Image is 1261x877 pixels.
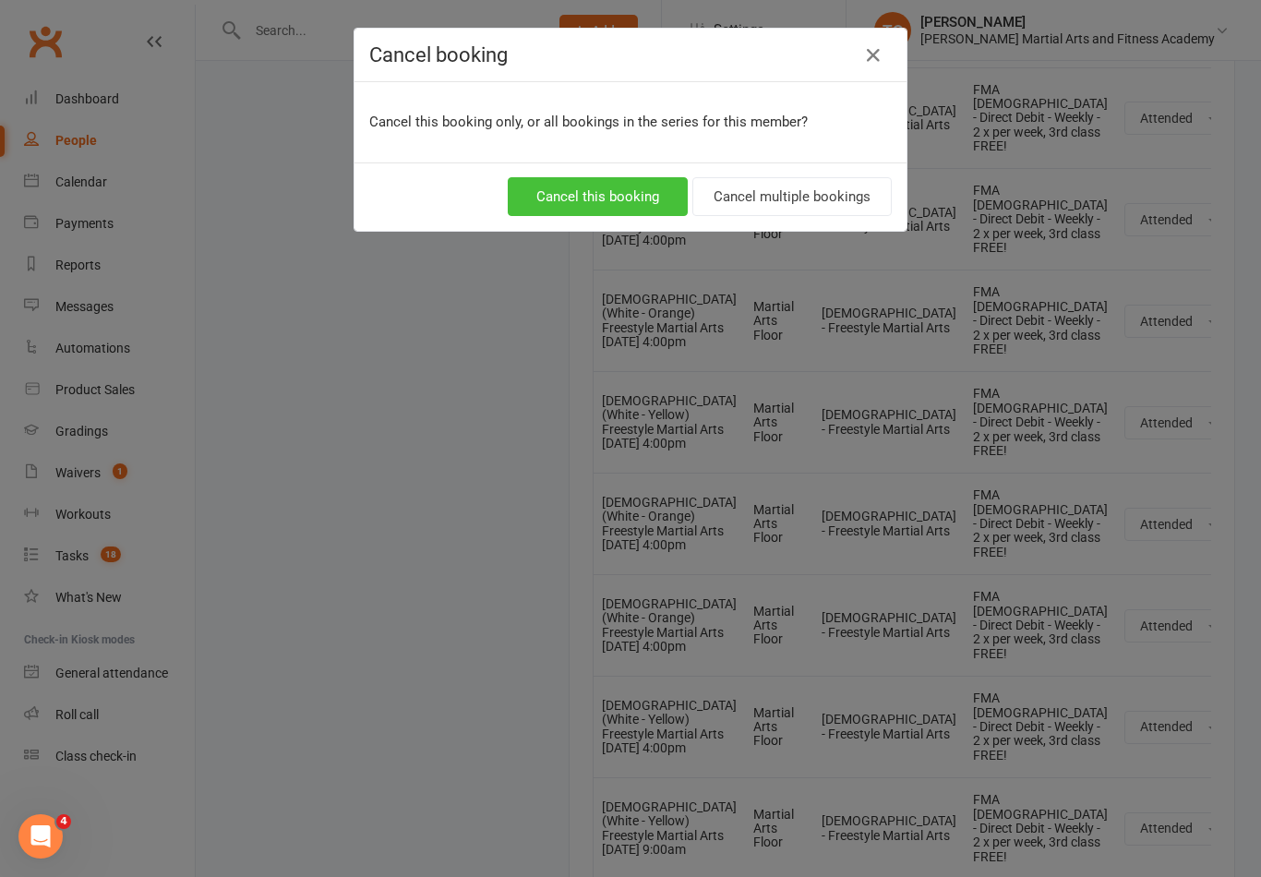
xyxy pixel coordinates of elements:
[692,177,892,216] button: Cancel multiple bookings
[369,111,892,133] p: Cancel this booking only, or all bookings in the series for this member?
[369,43,892,66] h4: Cancel booking
[56,814,71,829] span: 4
[18,814,63,859] iframe: Intercom live chat
[859,41,888,70] button: Close
[508,177,688,216] button: Cancel this booking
